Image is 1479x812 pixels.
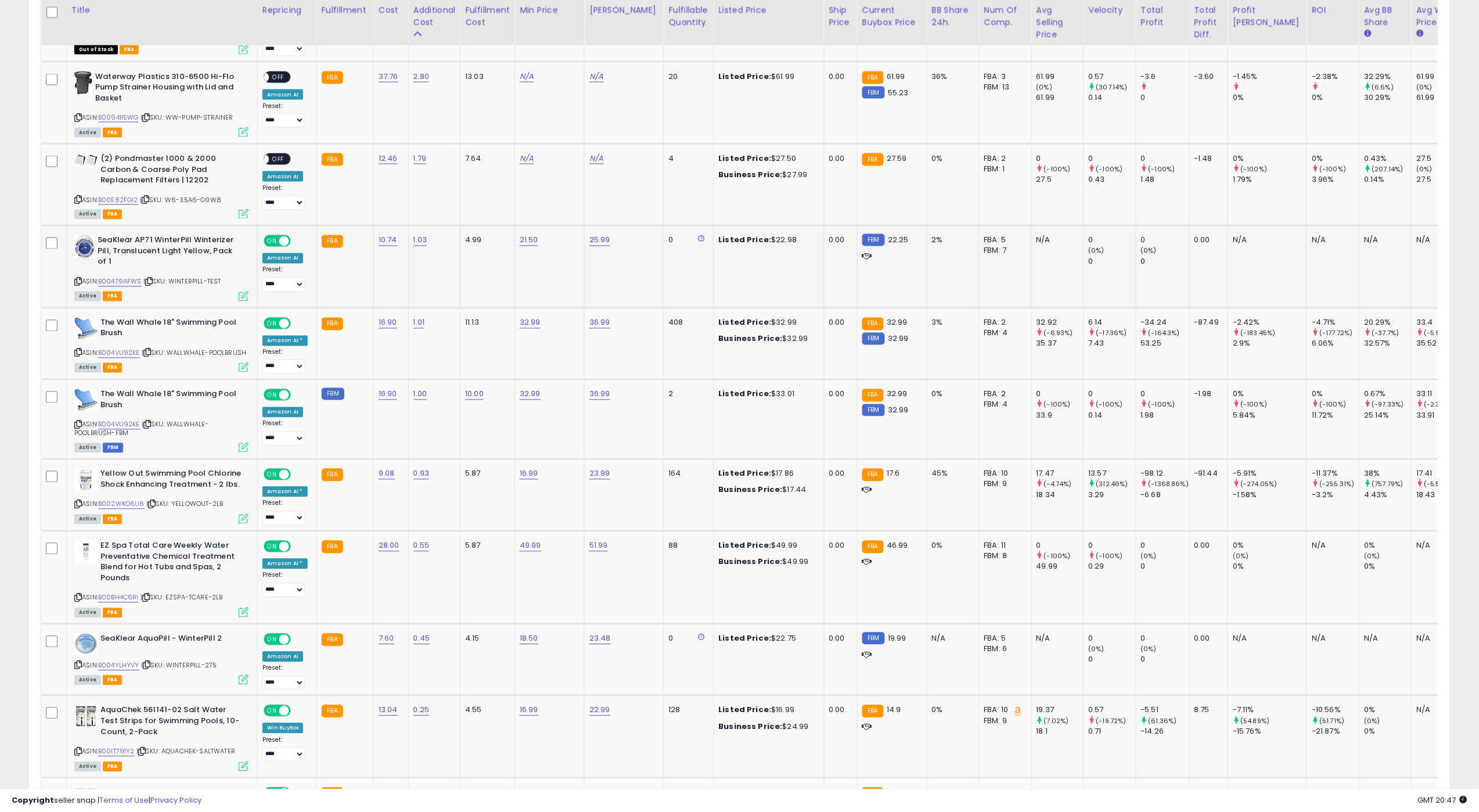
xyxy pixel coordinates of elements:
b: Waterway Plastics 310-6500 Hi-Flo Pump Strainer Housing with Lid and Basket [95,71,236,107]
small: FBA [322,71,343,84]
small: (0%) [1416,82,1433,92]
div: 13.03 [465,71,506,82]
div: -1.98 [1194,389,1219,400]
span: OFF [269,72,287,82]
div: Title [71,4,253,16]
small: FBM [322,388,344,400]
div: 25.14% [1364,411,1411,421]
div: ASIN: [74,318,249,372]
a: 32.99 [520,317,541,329]
span: All listings currently available for purchase on Amazon [74,128,101,138]
small: (-17.36%) [1096,329,1127,338]
div: N/A [1416,235,1455,246]
span: OFF [289,236,308,246]
div: 0% [1233,389,1307,400]
span: All listings currently available for purchase on Amazon [74,443,101,453]
span: 61.99 [887,71,905,82]
div: 0% [1233,92,1307,103]
div: 2.9% [1233,339,1307,349]
div: 0 [1089,389,1136,400]
div: 1.48 [1141,174,1189,185]
div: 0.00 [1194,235,1219,246]
div: 0 [1141,389,1189,400]
small: Avg BB Share. [1364,28,1371,39]
a: N/A [520,71,534,82]
div: FBA: 5 [984,235,1023,246]
div: 5.84% [1233,411,1307,421]
a: 1.79 [413,153,427,164]
a: B00479AFWS [98,277,142,287]
a: 12.46 [379,153,398,164]
div: Preset: [262,420,308,445]
span: All listings currently available for purchase on Amazon [74,292,101,301]
img: 41gFsdgxvGL._SL40_.jpg [74,541,98,564]
small: FBA [862,389,884,402]
span: 55.23 [888,87,909,98]
div: 3% [932,318,970,328]
div: FBA: 2 [984,153,1023,164]
div: -2.42% [1233,318,1307,328]
small: (-100%) [1149,164,1175,174]
span: FBA [103,128,123,138]
div: 0.43 [1089,174,1136,185]
img: 41NNYMNqH9L._SL40_.jpg [74,71,92,95]
div: $33.01 [719,389,815,400]
a: B002WKO6U6 [98,500,145,509]
div: 1.79% [1233,174,1307,185]
div: Preset: [262,348,308,374]
a: 49.99 [520,540,541,552]
div: 5.87 [465,469,506,479]
b: The Wall Whale 18" Swimming Pool Brush [100,389,242,414]
div: Amazon AI [262,89,303,100]
b: SeaKlear AP71 WinterPill Winterizer Pill, Translucent Light Yellow, Pack of 1 [98,235,239,271]
small: FBA [862,318,884,330]
b: Business Price: [719,169,783,180]
div: Amazon AI * [262,336,308,346]
div: 6.14 [1089,318,1136,328]
b: Listed Price: [719,71,772,82]
small: (-100%) [1241,164,1268,174]
span: OFF [289,390,308,400]
small: (-183.45%) [1241,329,1276,338]
span: All listings currently available for purchase on Amazon [74,210,101,220]
div: ASIN: [74,153,249,218]
b: Listed Price: [719,389,772,400]
a: 1.01 [413,317,425,329]
div: Total Profit Diff. [1194,4,1223,41]
a: 10.74 [379,235,397,246]
div: 6.06% [1312,339,1359,349]
a: B00IT791Y2 [98,747,135,757]
small: FBA [862,71,884,84]
div: 4.99 [465,235,506,246]
div: 20.29% [1364,318,1411,328]
div: Avg BB Share [1364,4,1406,28]
div: FBA: 3 [984,71,1023,82]
span: ON [265,318,279,328]
a: N/A [520,153,534,164]
a: B004YLHYVY [98,661,139,671]
div: Ship Price [829,4,852,28]
span: 32.99 [887,389,908,400]
span: FBA [103,210,123,220]
a: 16.99 [520,468,538,480]
a: 7.60 [379,633,394,645]
a: N/A [589,71,603,82]
small: (-37.7%) [1372,329,1399,338]
img: 41tWAQO6BaL._SL40_.jpg [74,389,98,411]
div: 0 [1141,153,1189,164]
a: 16.90 [379,317,397,329]
a: 10.00 [465,389,484,400]
div: 0.14% [1364,174,1411,185]
small: (-100%) [1096,164,1123,174]
div: Preset: [262,266,308,292]
a: Privacy Policy [150,795,201,806]
span: All listings currently available for purchase on Amazon [74,363,101,373]
b: The Wall Whale 18" Swimming Pool Brush [100,318,242,342]
span: ON [265,390,279,400]
small: (307.14%) [1096,82,1128,92]
span: | SKU: WINTERPILL-TEST [143,277,221,286]
b: Listed Price: [719,317,772,328]
span: FBA [103,292,123,301]
span: All listings that are currently out of stock and unavailable for purchase on Amazon [74,45,118,55]
a: B00941I5WG [98,113,139,123]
